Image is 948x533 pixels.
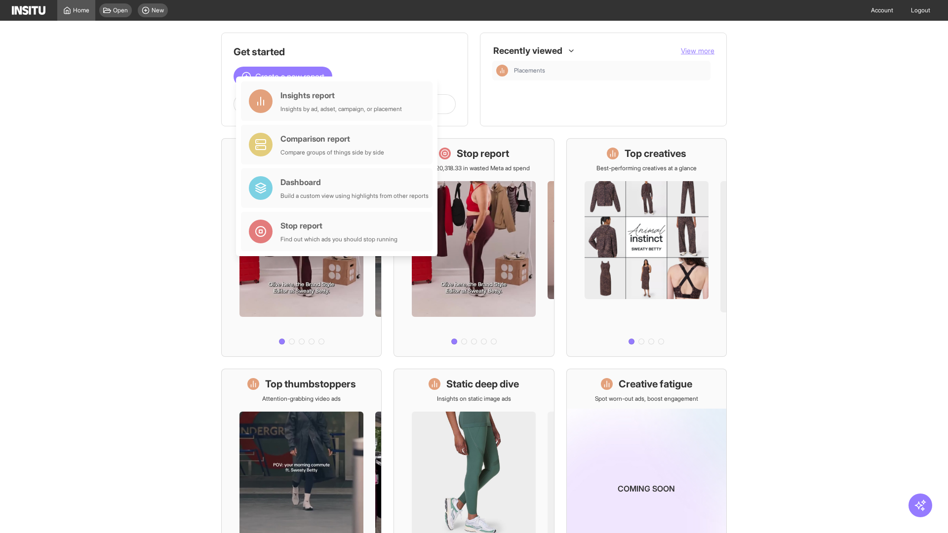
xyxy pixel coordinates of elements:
[446,377,519,391] h1: Static deep dive
[265,377,356,391] h1: Top thumbstoppers
[280,149,384,156] div: Compare groups of things side by side
[262,395,341,403] p: Attention-grabbing video ads
[437,395,511,403] p: Insights on static image ads
[73,6,89,14] span: Home
[514,67,545,75] span: Placements
[394,138,554,357] a: Stop reportSave £20,318.33 in wasted Meta ad spend
[152,6,164,14] span: New
[12,6,45,15] img: Logo
[496,65,508,76] div: Insights
[280,176,429,188] div: Dashboard
[113,6,128,14] span: Open
[280,235,397,243] div: Find out which ads you should stop running
[457,147,509,160] h1: Stop report
[280,192,429,200] div: Build a custom view using highlights from other reports
[596,164,697,172] p: Best-performing creatives at a glance
[418,164,530,172] p: Save £20,318.33 in wasted Meta ad spend
[625,147,686,160] h1: Top creatives
[221,138,382,357] a: What's live nowSee all active ads instantly
[514,67,707,75] span: Placements
[255,71,324,82] span: Create a new report
[280,89,402,101] div: Insights report
[681,46,714,55] span: View more
[280,133,384,145] div: Comparison report
[566,138,727,357] a: Top creativesBest-performing creatives at a glance
[681,46,714,56] button: View more
[280,105,402,113] div: Insights by ad, adset, campaign, or placement
[280,220,397,231] div: Stop report
[234,67,332,86] button: Create a new report
[234,45,456,59] h1: Get started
